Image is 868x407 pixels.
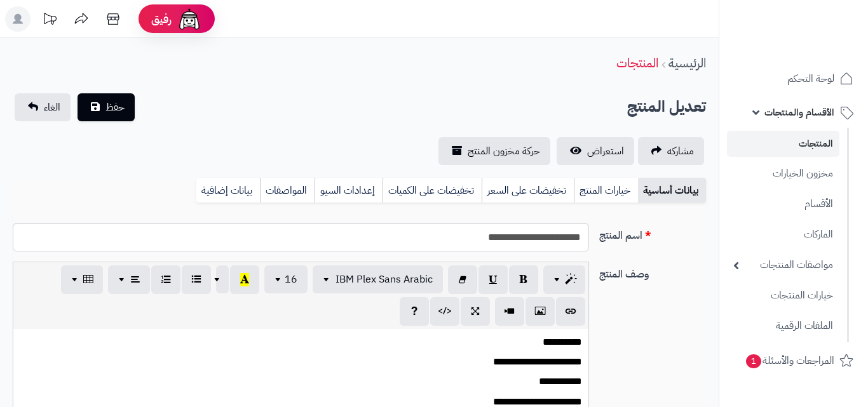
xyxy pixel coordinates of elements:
[264,265,308,293] button: 16
[177,6,202,32] img: ai-face.png
[727,345,860,376] a: المراجعات والأسئلة1
[15,93,71,121] a: الغاء
[727,190,839,218] a: الأقسام
[616,53,658,72] a: المنتجات
[78,93,135,121] button: حفظ
[727,221,839,248] a: الماركات
[745,352,834,370] span: المراجعات والأسئلة
[727,282,839,309] a: خيارات المنتجات
[746,354,762,369] span: 1
[782,27,856,53] img: logo-2.png
[260,178,315,203] a: المواصفات
[151,11,172,27] span: رفيق
[285,272,297,287] span: 16
[667,143,694,159] span: مشاركه
[727,63,860,94] a: لوحة التحكم
[468,143,540,159] span: حركة مخزون المنتج
[438,137,550,165] a: حركة مخزون المنتج
[764,103,834,121] span: الأقسام والمنتجات
[336,272,433,287] span: IBM Plex Sans Arabic
[574,178,638,203] a: خيارات المنتج
[727,251,839,279] a: مواصفات المنتجات
[383,178,482,203] a: تخفيضات على الكميات
[668,53,706,72] a: الرئيسية
[34,6,65,35] a: تحديثات المنصة
[638,137,704,165] a: مشاركه
[587,143,624,159] span: استعراض
[313,265,443,293] button: IBM Plex Sans Arabic
[727,131,839,157] a: المنتجات
[727,160,839,187] a: مخزون الخيارات
[105,100,125,115] span: حفظ
[482,178,574,203] a: تخفيضات على السعر
[627,94,706,120] h2: تعديل المنتج
[594,223,712,243] label: اسم المنتج
[594,262,712,282] label: وصف المنتج
[727,312,839,340] a: الملفات الرقمية
[315,178,383,203] a: إعدادات السيو
[196,178,260,203] a: بيانات إضافية
[557,137,634,165] a: استعراض
[638,178,706,203] a: بيانات أساسية
[44,100,60,115] span: الغاء
[787,70,834,88] span: لوحة التحكم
